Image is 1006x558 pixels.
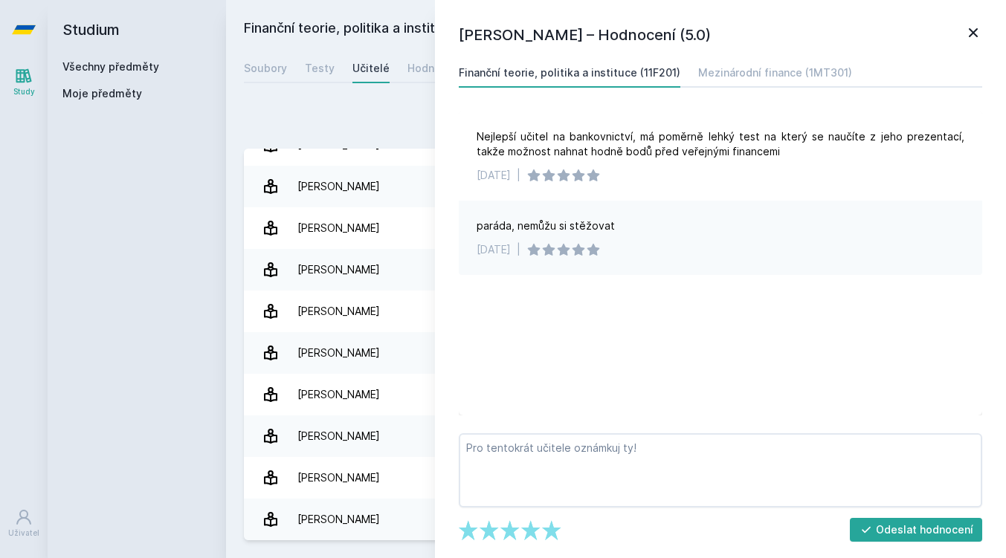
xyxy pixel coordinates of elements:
[3,59,45,105] a: Study
[297,296,380,326] div: [PERSON_NAME]
[8,528,39,539] div: Uživatel
[850,518,983,542] button: Odeslat hodnocení
[517,168,520,183] div: |
[244,18,822,42] h2: Finanční teorie, politika a instituce (11F201)
[297,505,380,534] div: [PERSON_NAME]
[297,463,380,493] div: [PERSON_NAME]
[297,213,380,243] div: [PERSON_NAME]
[305,61,335,76] div: Testy
[62,60,159,73] a: Všechny předměty
[352,53,390,83] a: Učitelé
[305,53,335,83] a: Testy
[62,86,142,101] span: Moje předměty
[244,249,988,291] a: [PERSON_NAME] 7 hodnocení 4.3
[407,53,462,83] a: Hodnocení
[297,338,380,368] div: [PERSON_NAME]
[352,61,390,76] div: Učitelé
[244,53,287,83] a: Soubory
[297,255,380,285] div: [PERSON_NAME]
[297,380,380,409] div: [PERSON_NAME]
[244,207,988,249] a: [PERSON_NAME] 7 hodnocení 5.0
[244,374,988,415] a: [PERSON_NAME] 3 hodnocení 5.0
[477,168,511,183] div: [DATE]
[244,166,988,207] a: [PERSON_NAME] 1 hodnocení 5.0
[477,242,511,257] div: [DATE]
[244,457,988,499] a: [PERSON_NAME] 20 hodnocení 4.7
[407,61,462,76] div: Hodnocení
[297,172,380,201] div: [PERSON_NAME]
[244,415,988,457] a: [PERSON_NAME] 2 hodnocení 5.0
[244,499,988,540] a: [PERSON_NAME] 21 hodnocení 2.2
[244,61,287,76] div: Soubory
[244,291,988,332] a: [PERSON_NAME] 2 hodnocení 3.5
[297,421,380,451] div: [PERSON_NAME]
[477,218,615,233] div: paráda, nemůžu si stěžovat
[13,86,35,97] div: Study
[517,242,520,257] div: |
[244,332,988,374] a: [PERSON_NAME] 4 hodnocení 3.3
[477,129,964,159] div: Nejlepší učitel na bankovnictví, má poměrně lehký test na který se naučíte z jeho prezentací, tak...
[3,501,45,546] a: Uživatel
